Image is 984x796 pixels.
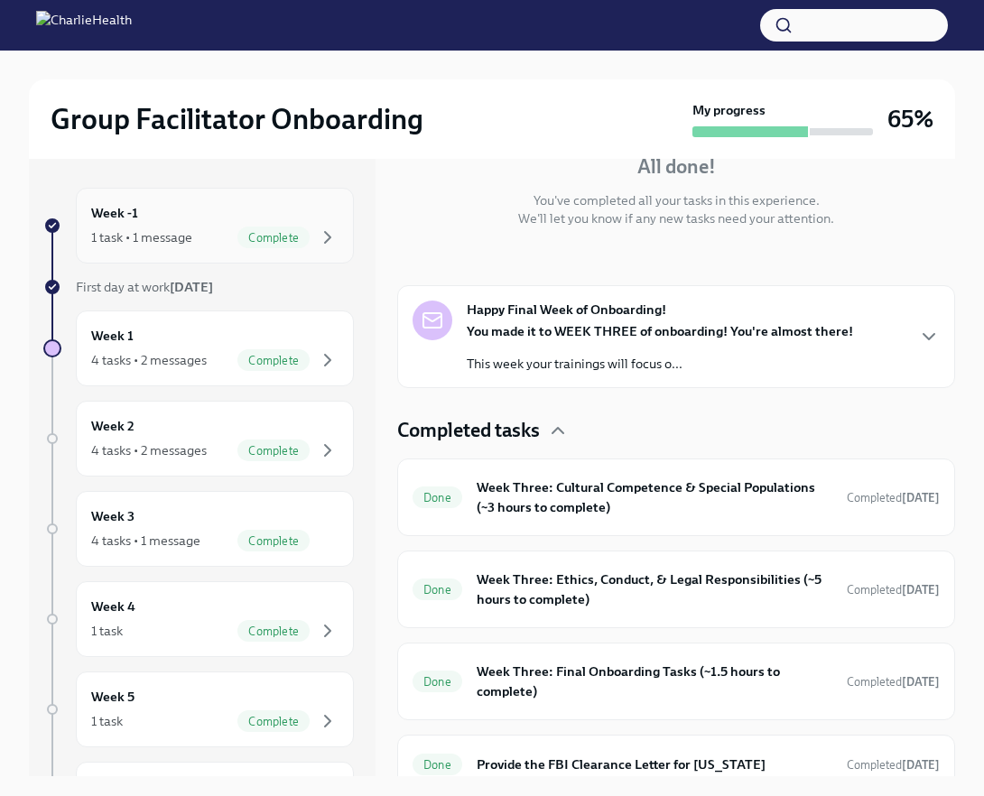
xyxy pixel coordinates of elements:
[36,11,132,40] img: CharlieHealth
[413,758,462,772] span: Done
[887,103,933,135] h3: 65%
[534,191,820,209] p: You've completed all your tasks in this experience.
[91,441,207,459] div: 4 tasks • 2 messages
[413,566,940,613] a: DoneWeek Three: Ethics, Conduct, & Legal Responsibilities (~5 hours to complete)Completed[DATE]
[76,279,213,295] span: First day at work
[413,474,940,521] a: DoneWeek Three: Cultural Competence & Special Populations (~3 hours to complete)Completed[DATE]
[477,569,832,609] h6: Week Three: Ethics, Conduct, & Legal Responsibilities (~5 hours to complete)
[902,583,940,597] strong: [DATE]
[237,715,310,728] span: Complete
[467,355,853,373] p: This week your trainings will focus o...
[413,675,462,689] span: Done
[847,675,940,689] span: Completed
[43,491,354,567] a: Week 34 tasks • 1 messageComplete
[847,756,940,773] span: October 6th, 2025 13:34
[477,477,832,517] h6: Week Three: Cultural Competence & Special Populations (~3 hours to complete)
[847,491,940,504] span: Completed
[477,662,832,701] h6: Week Three: Final Onboarding Tasks (~1.5 hours to complete)
[91,326,134,346] h6: Week 1
[397,417,540,444] h4: Completed tasks
[91,597,135,616] h6: Week 4
[43,188,354,264] a: Week -11 task • 1 messageComplete
[43,310,354,386] a: Week 14 tasks • 2 messagesComplete
[91,416,135,436] h6: Week 2
[91,506,135,526] h6: Week 3
[413,658,940,705] a: DoneWeek Three: Final Onboarding Tasks (~1.5 hours to complete)Completed[DATE]
[91,712,123,730] div: 1 task
[397,417,955,444] div: Completed tasks
[847,758,940,772] span: Completed
[902,675,940,689] strong: [DATE]
[413,583,462,597] span: Done
[91,203,138,223] h6: Week -1
[43,671,354,747] a: Week 51 taskComplete
[847,581,940,598] span: October 6th, 2025 17:19
[43,401,354,477] a: Week 24 tasks • 2 messagesComplete
[237,625,310,638] span: Complete
[847,673,940,690] span: October 6th, 2025 17:39
[692,101,766,119] strong: My progress
[477,754,832,774] h6: Provide the FBI Clearance Letter for [US_STATE]
[467,323,853,339] strong: You made it to WEEK THREE of onboarding! You're almost there!
[51,101,423,137] h2: Group Facilitator Onboarding
[91,532,200,550] div: 4 tasks • 1 message
[170,279,213,295] strong: [DATE]
[413,491,462,504] span: Done
[847,489,940,506] span: October 6th, 2025 17:17
[43,278,354,296] a: First day at work[DATE]
[91,351,207,369] div: 4 tasks • 2 messages
[43,581,354,657] a: Week 41 taskComplete
[467,301,666,319] strong: Happy Final Week of Onboarding!
[518,209,834,227] p: We'll let you know if any new tasks need your attention.
[847,583,940,597] span: Completed
[237,534,310,548] span: Complete
[902,758,940,772] strong: [DATE]
[413,750,940,779] a: DoneProvide the FBI Clearance Letter for [US_STATE]Completed[DATE]
[237,354,310,367] span: Complete
[902,491,940,504] strong: [DATE]
[237,444,310,458] span: Complete
[237,231,310,245] span: Complete
[91,228,192,246] div: 1 task • 1 message
[91,622,123,640] div: 1 task
[637,153,716,180] h4: All done!
[91,687,135,707] h6: Week 5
